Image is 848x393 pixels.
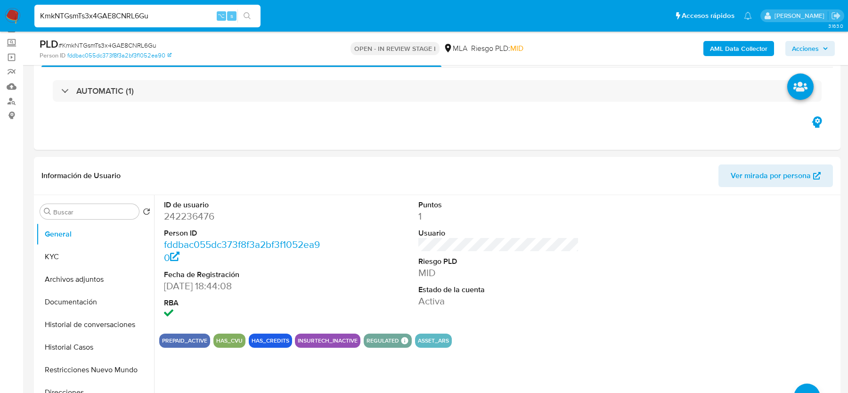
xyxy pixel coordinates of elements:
[775,11,828,20] p: magali.barcan@mercadolibre.com
[67,51,171,60] a: fddbac055dc373f8f3a2bf3f1052ea90
[443,43,467,54] div: MLA
[36,268,154,291] button: Archivos adjuntos
[418,295,579,308] dd: Activa
[718,164,833,187] button: Ver mirada por persona
[510,43,523,54] span: MID
[53,208,135,216] input: Buscar
[40,51,65,60] b: Person ID
[40,36,58,51] b: PLD
[164,270,324,280] dt: Fecha de Registración
[731,164,811,187] span: Ver mirada por persona
[418,266,579,279] dd: MID
[76,86,134,96] h3: AUTOMATIC (1)
[785,41,835,56] button: Acciones
[703,41,774,56] button: AML Data Collector
[34,10,261,22] input: Buscar usuario o caso...
[237,9,257,23] button: search-icon
[164,200,324,210] dt: ID de usuario
[53,80,822,102] div: AUTOMATIC (1)
[792,41,819,56] span: Acciones
[36,291,154,313] button: Documentación
[351,42,440,55] p: OPEN - IN REVIEW STAGE I
[710,41,767,56] b: AML Data Collector
[418,210,579,223] dd: 1
[418,228,579,238] dt: Usuario
[44,208,51,215] button: Buscar
[418,285,579,295] dt: Estado de la cuenta
[36,313,154,336] button: Historial de conversaciones
[682,11,734,21] span: Accesos rápidos
[831,11,841,21] a: Salir
[418,200,579,210] dt: Puntos
[471,43,523,54] span: Riesgo PLD:
[36,223,154,246] button: General
[143,208,150,218] button: Volver al orden por defecto
[418,256,579,267] dt: Riesgo PLD
[58,41,156,50] span: # KmkNTGsmTs3x4GAE8CNRL6Gu
[164,228,324,238] dt: Person ID
[230,11,233,20] span: s
[744,12,752,20] a: Notificaciones
[36,359,154,381] button: Restricciones Nuevo Mundo
[164,237,320,264] a: fddbac055dc373f8f3a2bf3f1052ea90
[218,11,225,20] span: ⌥
[36,246,154,268] button: KYC
[828,22,843,30] span: 3.163.0
[164,210,324,223] dd: 242236476
[164,298,324,308] dt: RBA
[36,336,154,359] button: Historial Casos
[41,171,121,180] h1: Información de Usuario
[164,279,324,293] dd: [DATE] 18:44:08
